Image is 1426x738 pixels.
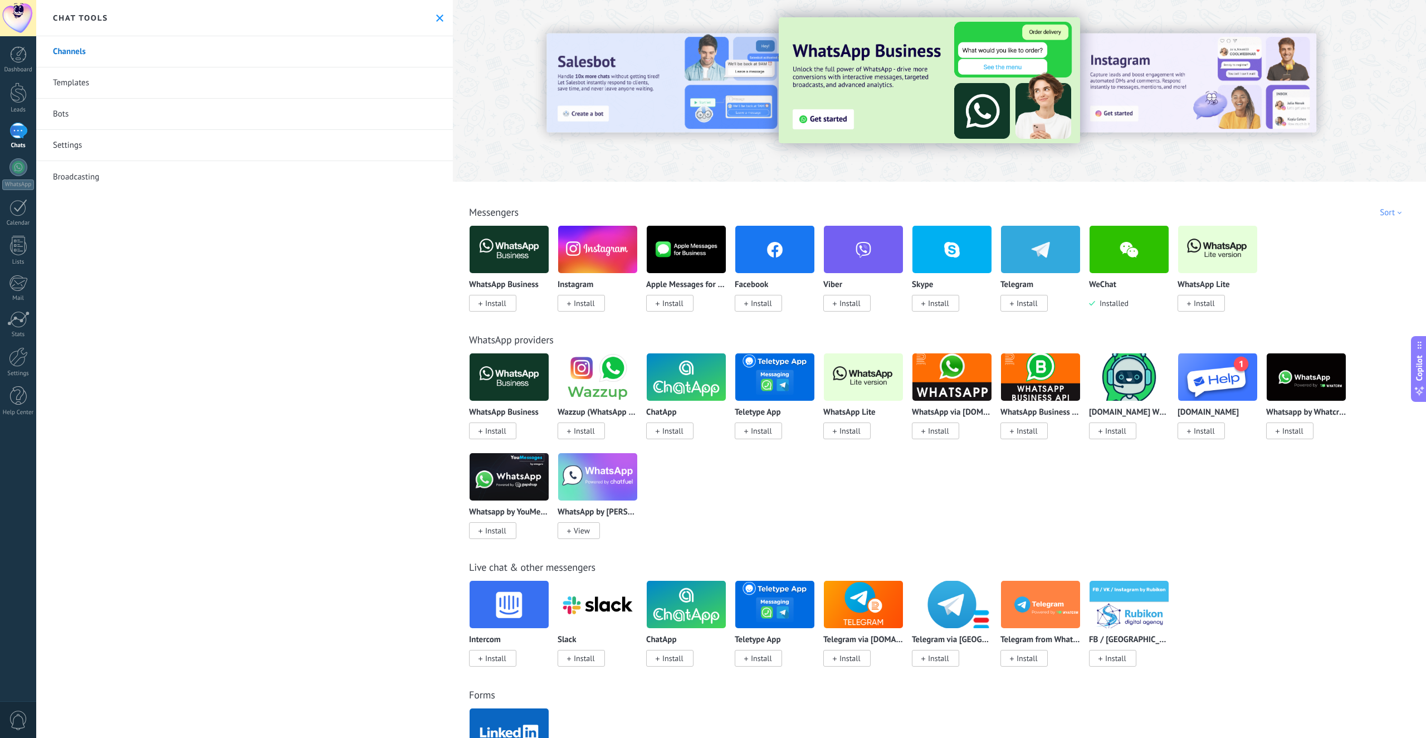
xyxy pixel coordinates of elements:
div: Help Center [2,409,35,416]
p: WeChat [1089,280,1116,290]
img: wechat.png [1090,222,1169,276]
span: Install [1017,426,1038,436]
div: Dashboard [2,66,35,74]
img: logo_main.png [1090,577,1169,632]
p: Facebook [735,280,768,290]
h2: Chat tools [53,13,108,23]
div: ChatApp [646,580,735,680]
p: ChatApp [646,408,677,417]
p: Apple Messages for Business [646,280,726,290]
img: viber.png [824,222,903,276]
p: [DOMAIN_NAME] WhatsApp [1089,408,1169,417]
p: Teletype App [735,635,781,645]
img: logo_main.png [1178,350,1257,404]
p: WhatsApp by [PERSON_NAME] [558,508,638,517]
p: FB / [GEOGRAPHIC_DATA] / Instagram by [PERSON_NAME] [1089,635,1169,645]
div: WhatsApp Business API (WABA) via Radist.Online [1000,353,1089,453]
a: Settings [36,130,453,161]
p: WhatsApp Lite [823,408,876,417]
img: logo_main.png [824,577,903,632]
span: Install [662,298,683,308]
div: ChatApp [646,353,735,453]
p: Intercom [469,635,501,645]
span: Install [1105,426,1126,436]
span: Install [839,426,861,436]
img: logo_main.png [558,450,637,504]
span: Install [662,426,683,436]
span: Install [574,426,595,436]
p: Slack [558,635,577,645]
span: Install [1017,298,1038,308]
img: logo_main.png [470,222,549,276]
span: Install [1105,653,1126,663]
img: logo_main.png [1001,350,1080,404]
img: logo_main.png [647,222,726,276]
span: Install [485,298,506,308]
img: logo_main.png [558,350,637,404]
img: logo_main.png [735,577,814,632]
div: Telegram via Redham [912,580,1000,680]
span: Install [485,426,506,436]
a: Live chat & other messengers [469,561,595,574]
span: Install [1194,426,1215,436]
div: Whatsapp by YouMessages [469,453,558,552]
img: skype.png [912,222,992,276]
a: Bots [36,99,453,130]
div: Stats [2,331,35,338]
div: Viber [823,225,912,325]
img: Slide 3 [779,17,1080,143]
div: Settings [2,370,35,377]
div: Chats [2,142,35,149]
span: Install [928,298,949,308]
span: Install [662,653,683,663]
span: Install [751,653,772,663]
div: Instagram [558,225,646,325]
p: Telegram from Whatcrm [1000,635,1081,645]
p: Viber [823,280,842,290]
div: Calendar [2,220,35,227]
div: ChatArchitect.com WhatsApp [1089,353,1178,453]
span: Install [1017,653,1038,663]
div: WhatsApp [2,179,34,190]
div: Leads [2,106,35,114]
img: logo_main.png [647,350,726,404]
div: WeChat [1089,225,1178,325]
img: logo_main.png [470,577,549,632]
span: Install [574,653,595,663]
span: Install [1194,298,1215,308]
div: Facebook [735,225,823,325]
div: Slack [558,580,646,680]
p: Instagram [558,280,593,290]
span: Install [574,298,595,308]
img: Slide 2 [546,33,784,133]
p: ChatApp [646,635,677,645]
img: Slide 1 [1079,33,1316,133]
a: Templates [36,67,453,99]
p: Telegram [1000,280,1033,290]
div: Telegram via Radist.Online [823,580,912,680]
a: WhatsApp providers [469,333,554,346]
div: Message.help [1178,353,1266,453]
div: Skype [912,225,1000,325]
span: Install [839,653,861,663]
img: logo_main.png [1267,350,1346,404]
img: logo_main.png [470,350,549,404]
p: Wazzup (WhatsApp & Instagram) [558,408,638,417]
div: Teletype App [735,353,823,453]
img: logo_main.png [735,350,814,404]
span: Install [751,298,772,308]
img: logo_main.png [558,577,637,632]
div: Wazzup (WhatsApp & Instagram) [558,353,646,453]
p: Telegram via [GEOGRAPHIC_DATA] [912,635,992,645]
img: logo_main.png [824,350,903,404]
div: Apple Messages for Business [646,225,735,325]
div: Lists [2,259,35,266]
span: Install [485,653,506,663]
img: facebook.png [735,222,814,276]
img: telegram.png [1001,222,1080,276]
p: WhatsApp Business API ([GEOGRAPHIC_DATA]) via [DOMAIN_NAME] [1000,408,1081,417]
span: Install [839,298,861,308]
div: FB / VK / Instagram by Rubikon [1089,580,1178,680]
img: logo_main.png [912,577,992,632]
div: WhatsApp Business [469,225,558,325]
